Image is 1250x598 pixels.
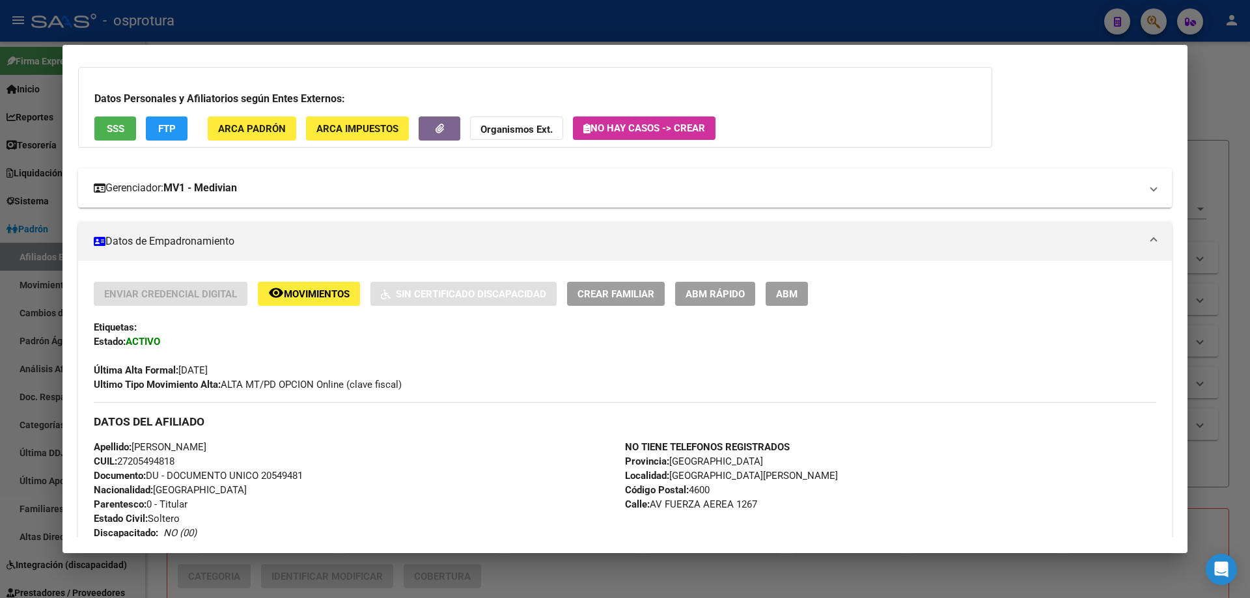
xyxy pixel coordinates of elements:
[94,455,174,467] span: 27205494818
[396,288,546,300] span: Sin Certificado Discapacidad
[94,379,221,390] strong: Ultimo Tipo Movimiento Alta:
[625,498,650,510] strong: Calle:
[94,513,180,524] span: Soltero
[78,222,1172,261] mat-expansion-panel-header: Datos de Empadronamiento
[625,455,763,467] span: [GEOGRAPHIC_DATA]
[126,336,160,347] strong: ACTIVO
[94,498,187,510] span: 0 - Titular
[94,441,206,453] span: [PERSON_NAME]
[268,285,284,301] mat-icon: remove_red_eye
[94,441,132,453] strong: Apellido:
[766,282,808,306] button: ABM
[94,234,1141,249] mat-panel-title: Datos de Empadronamiento
[567,282,665,306] button: Crear Familiar
[480,124,553,135] strong: Organismos Ext.
[163,527,197,539] i: NO (00)
[776,288,798,300] span: ABM
[370,282,557,306] button: Sin Certificado Discapacidad
[94,180,1141,196] mat-panel-title: Gerenciador:
[94,282,247,306] button: Enviar Credencial Digital
[94,321,137,333] strong: Etiquetas:
[94,470,303,482] span: DU - DOCUMENTO UNICO 20549481
[94,91,976,107] h3: Datos Personales y Afiliatorios según Entes Externos:
[94,484,247,496] span: [GEOGRAPHIC_DATA]
[94,455,117,467] strong: CUIL:
[94,415,1156,429] h3: DATOS DEL AFILIADO
[1206,554,1237,585] div: Open Intercom Messenger
[625,470,669,482] strong: Localidad:
[94,484,153,496] strong: Nacionalidad:
[625,470,838,482] span: [GEOGRAPHIC_DATA][PERSON_NAME]
[625,455,669,467] strong: Provincia:
[94,513,148,524] strong: Estado Civil:
[316,123,398,135] span: ARCA Impuestos
[573,116,715,140] button: No hay casos -> Crear
[625,484,710,496] span: 4600
[146,116,187,141] button: FTP
[258,282,360,306] button: Movimientos
[577,288,654,300] span: Crear Familiar
[94,336,126,347] strong: Estado:
[94,364,208,376] span: [DATE]
[208,116,296,141] button: ARCA Padrón
[218,123,286,135] span: ARCA Padrón
[625,484,689,496] strong: Código Postal:
[163,180,237,196] strong: MV1 - Medivian
[94,116,136,141] button: SSS
[284,288,350,300] span: Movimientos
[158,123,176,135] span: FTP
[78,169,1172,208] mat-expansion-panel-header: Gerenciador:MV1 - Medivian
[470,116,563,141] button: Organismos Ext.
[94,379,402,390] span: ALTA MT/PD OPCION Online (clave fiscal)
[625,498,757,510] span: AV FUERZA AEREA 1267
[94,527,158,539] strong: Discapacitado:
[306,116,409,141] button: ARCA Impuestos
[104,288,237,300] span: Enviar Credencial Digital
[675,282,755,306] button: ABM Rápido
[94,498,146,510] strong: Parentesco:
[94,470,146,482] strong: Documento:
[94,364,178,376] strong: Última Alta Formal:
[107,123,124,135] span: SSS
[625,441,790,453] strong: NO TIENE TELEFONOS REGISTRADOS
[686,288,745,300] span: ABM Rápido
[583,122,705,134] span: No hay casos -> Crear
